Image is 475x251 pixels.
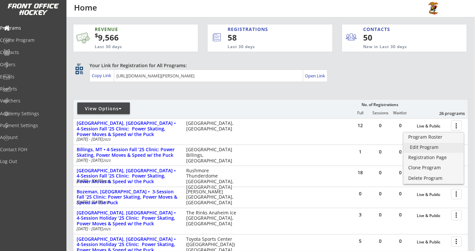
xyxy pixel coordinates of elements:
div: Your Link for Registration for All Programs: [89,62,448,69]
a: Program Roster [404,133,464,143]
sup: $ [95,31,98,39]
div: New in Last 30 days [363,44,437,50]
div: Last 30 days [95,44,168,50]
div: 12 [350,123,370,128]
button: more_vert [451,210,462,220]
div: 0 [390,191,410,196]
div: 0 [390,123,410,128]
div: REVENUE [95,26,168,33]
div: [GEOGRAPHIC_DATA], [GEOGRAPHIC_DATA] • 4-Session Holiday ’25 Clinic: Power Skating, Power Moves &... [77,210,179,227]
div: 0 [390,170,410,175]
div: [GEOGRAPHIC_DATA], [GEOGRAPHIC_DATA] • 4-Session Fall ‘25 Clinic: Power Skating, Power Moves & Sp... [77,168,179,184]
div: 58 [228,32,311,43]
div: 0 [370,191,390,196]
div: Full [350,111,370,115]
div: 0 [390,239,410,243]
div: Registration Page [409,155,459,160]
div: Rushmore Thunderdome [GEOGRAPHIC_DATA], [GEOGRAPHIC_DATA] [186,168,238,190]
em: 2025 [103,200,111,205]
div: 18 [350,170,370,175]
div: Billings, MT • 4-Session Fall ‘25 Clinic: Power Skating, Power Moves & Speed w/ the Puck [77,147,179,158]
div: View Options [77,105,130,112]
div: qr [75,62,83,67]
div: [PERSON_NAME][GEOGRAPHIC_DATA], [GEOGRAPHIC_DATA] [186,189,238,206]
em: 2025 [103,158,111,163]
div: 1 [350,150,370,154]
a: Edit Program [404,143,464,153]
div: 0 [370,170,390,175]
div: 0 [390,150,410,154]
div: Bozeman, [GEOGRAPHIC_DATA] • 3-Session Fall ‘25 Clinic: Power Skating, Power Moves & Speed w/ the... [77,189,179,206]
div: [GEOGRAPHIC_DATA], [GEOGRAPHIC_DATA] [186,121,238,132]
div: [DATE] - [DATE] [77,179,177,183]
div: [DATE] - [DATE] [77,158,177,162]
div: 0 [370,239,390,243]
div: Edit Program [410,145,457,150]
div: [GEOGRAPHIC_DATA] Billings, [GEOGRAPHIC_DATA] [186,147,238,163]
em: 2025 [103,227,111,231]
button: more_vert [451,121,462,131]
div: Sessions [370,111,390,115]
div: [DATE] - [DATE] [77,227,177,231]
div: The Rinks Anaheim Ice [GEOGRAPHIC_DATA], [GEOGRAPHIC_DATA] [186,210,238,227]
div: 0 [370,123,390,128]
div: Last 30 days [228,44,306,50]
a: Registration Page [404,153,464,163]
div: Waitlist [390,111,410,115]
div: Program Roster [409,135,459,139]
button: qr_code [74,66,84,75]
button: more_vert [451,189,462,199]
div: 26 programs [431,110,465,116]
div: Live & Public [417,213,448,218]
div: 9,566 [95,32,178,43]
em: 2025 [103,179,111,183]
div: 0 [390,212,410,217]
div: 50 [363,32,404,43]
div: CONTACTS [363,26,393,33]
a: Open Link [305,71,326,80]
button: more_vert [451,237,462,247]
div: Live & Public [417,192,448,197]
div: Delete Program [409,176,459,181]
em: 2025 [103,137,111,142]
div: 5 [350,239,370,243]
div: Open Link [305,73,326,79]
div: Clone Program [409,165,459,170]
div: 3 [350,212,370,217]
div: Live & Public [417,240,448,244]
div: [DATE] - [DATE] [77,200,177,204]
div: REGISTRATIONS [228,26,303,33]
div: 0 [370,150,390,154]
div: Copy Link [92,72,113,78]
div: 0 [350,191,370,196]
div: Live & Public [417,124,448,128]
div: No. of Registrations [360,102,400,107]
div: [GEOGRAPHIC_DATA], [GEOGRAPHIC_DATA] • 4-Session Fall ’25 Clinic: Power Skating, Power Moves & Sp... [77,121,179,137]
div: [DATE] - [DATE] [77,137,177,141]
div: 0 [370,212,390,217]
